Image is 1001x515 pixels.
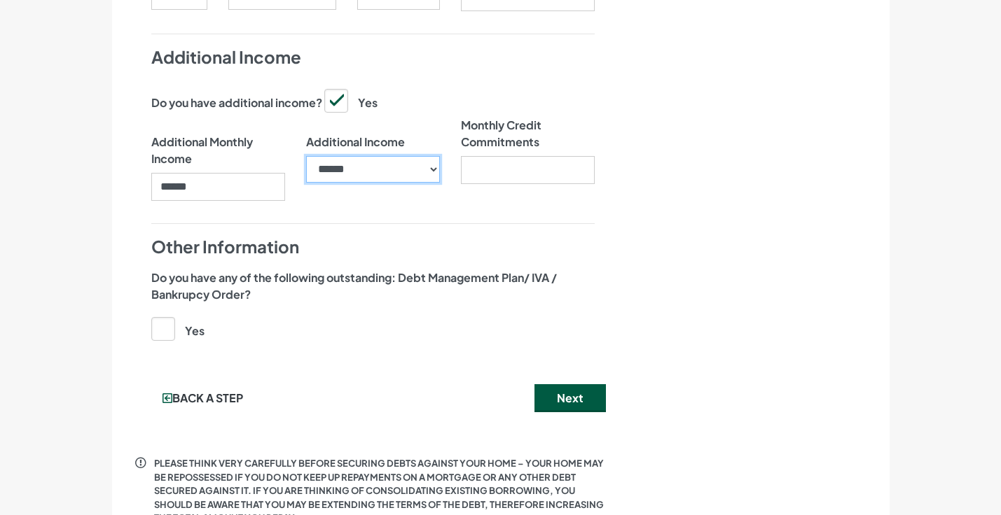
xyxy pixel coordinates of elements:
button: Back a step [140,384,265,412]
label: Monthly Credit Commitments [461,117,595,150]
button: Next [534,384,606,412]
label: Do you have any of the following outstanding: Debt Management Plan/ IVA / Bankrupcy Order? [151,269,595,303]
h4: Other Information [151,235,595,259]
label: Yes [324,89,378,111]
h4: Additional Income [151,45,595,69]
label: Additional Income [306,117,405,150]
label: Yes [151,317,205,339]
label: Do you have additional income? [151,94,322,111]
label: Additional Monthly Income [151,117,285,167]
